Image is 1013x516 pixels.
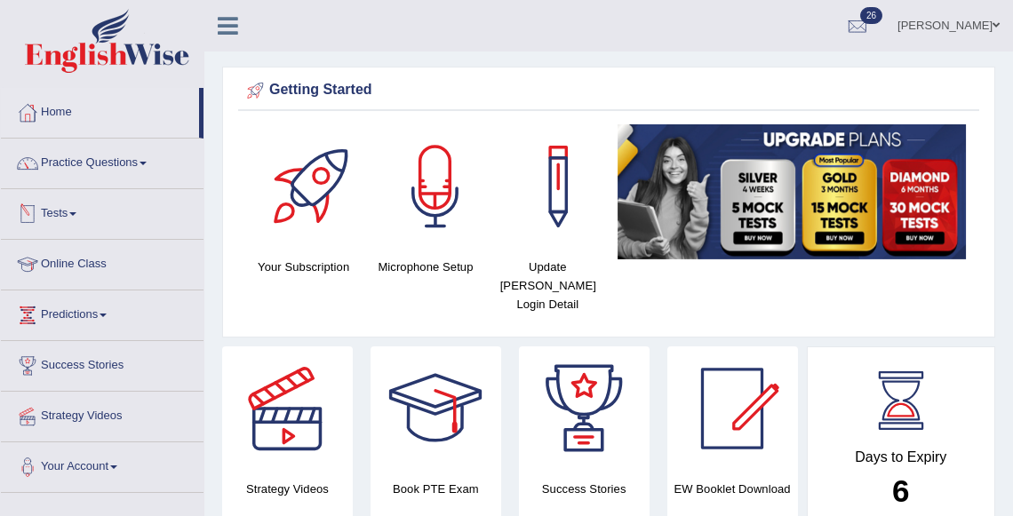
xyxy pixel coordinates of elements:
h4: Book PTE Exam [371,480,501,498]
a: Home [1,88,199,132]
a: Your Account [1,442,203,487]
a: Success Stories [1,341,203,385]
h4: Success Stories [519,480,650,498]
h4: Your Subscription [251,258,355,276]
a: Practice Questions [1,139,203,183]
h4: Update [PERSON_NAME] Login Detail [496,258,600,314]
div: Getting Started [243,77,975,104]
h4: Days to Expiry [827,449,976,465]
h4: Strategy Videos [222,480,353,498]
h4: EW Booklet Download [667,480,798,498]
b: 6 [892,473,909,508]
a: Tests [1,189,203,234]
img: small5.jpg [618,124,966,259]
span: 26 [860,7,882,24]
a: Online Class [1,240,203,284]
a: Strategy Videos [1,392,203,436]
a: Predictions [1,290,203,335]
h4: Microphone Setup [373,258,477,276]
